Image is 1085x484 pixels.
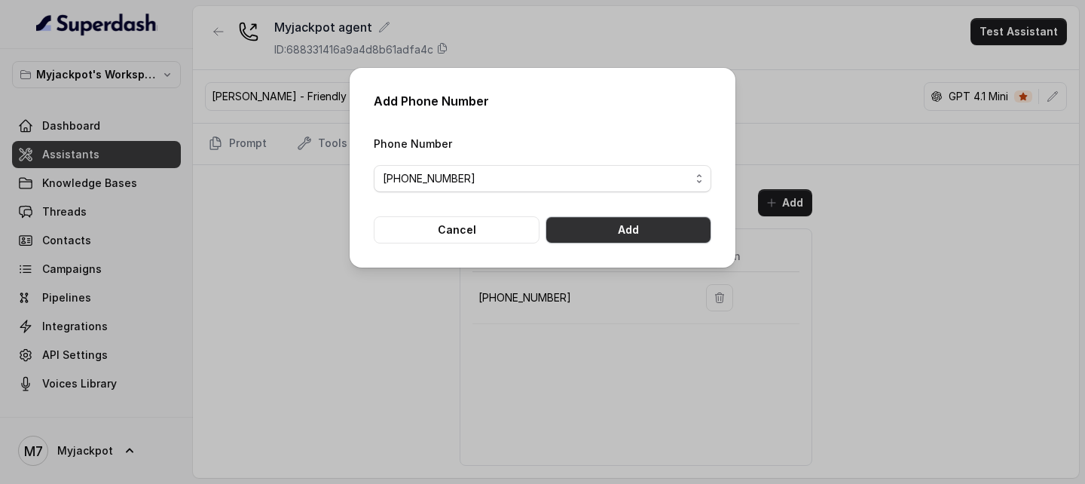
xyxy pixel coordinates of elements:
[374,137,452,150] label: Phone Number
[546,216,711,244] button: Add
[374,92,711,110] h2: Add Phone Number
[374,165,711,192] button: [PHONE_NUMBER]
[383,170,690,188] span: [PHONE_NUMBER]
[374,216,539,244] button: Cancel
